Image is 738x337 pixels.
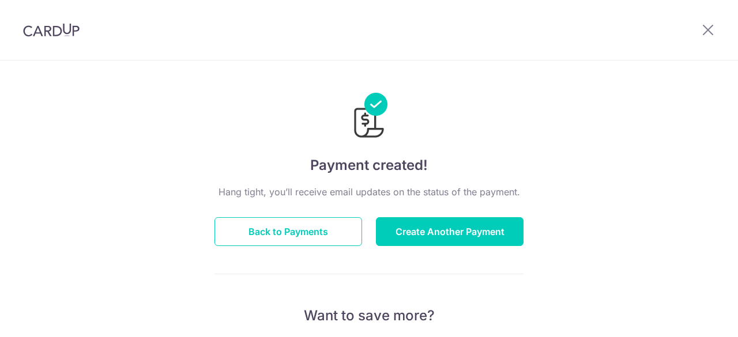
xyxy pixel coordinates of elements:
[351,93,387,141] img: Payments
[214,155,524,176] h4: Payment created!
[214,185,524,199] p: Hang tight, you’ll receive email updates on the status of the payment.
[214,306,524,325] p: Want to save more?
[376,217,524,246] button: Create Another Payment
[214,217,362,246] button: Back to Payments
[23,23,80,37] img: CardUp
